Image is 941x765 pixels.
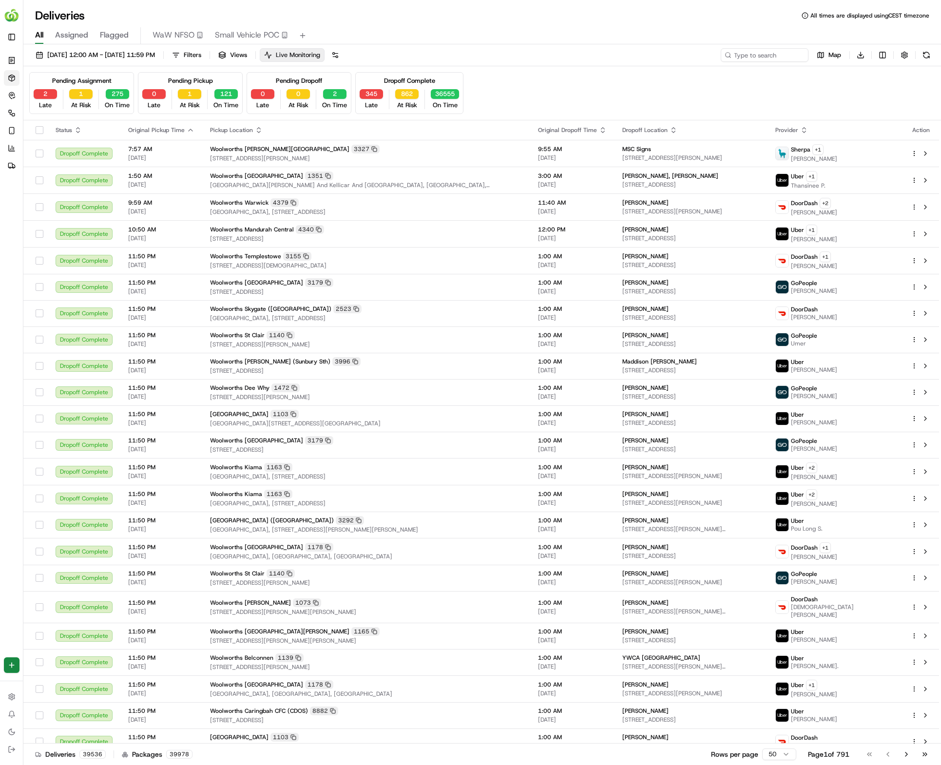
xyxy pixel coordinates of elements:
span: • [81,151,84,159]
span: [DATE] [128,525,194,533]
span: [DATE] [128,234,194,242]
span: 1:00 AM [538,437,607,444]
span: 10:50 AM [128,226,194,233]
div: 📗 [10,219,18,227]
span: Pickup Location [210,126,253,134]
span: [DATE] [538,445,607,453]
span: [PERSON_NAME] [622,331,669,339]
span: MSC Signs [622,145,651,153]
span: [GEOGRAPHIC_DATA] [210,410,269,418]
span: 1:00 AM [538,543,607,551]
button: 121 [214,89,238,99]
div: 1351 [305,172,333,180]
span: [PERSON_NAME] [622,516,669,524]
span: [PERSON_NAME] [622,384,669,392]
span: [STREET_ADDRESS][PERSON_NAME] [622,499,760,507]
img: doordash_logo_v2.png [776,735,788,748]
img: doordash_logo_v2.png [776,307,788,320]
span: Woolworths [GEOGRAPHIC_DATA] [210,437,303,444]
img: uber-new-logo.jpeg [776,492,788,505]
span: Woolworths St Clair [210,331,265,339]
span: 1:00 AM [538,410,607,418]
span: 1:00 AM [538,331,607,339]
span: 1:00 AM [538,463,607,471]
div: Pending Assignment2Late1At Risk275On Time [29,72,134,114]
img: Liam S. [10,142,25,157]
span: 1:00 AM [538,384,607,392]
span: 1:00 AM [538,358,607,365]
span: [PERSON_NAME] [622,543,669,551]
span: [DATE] 12:00 AM - [DATE] 11:59 PM [47,51,155,59]
span: Sherpa [791,146,810,153]
div: 3327 [351,145,380,153]
span: [GEOGRAPHIC_DATA] ([GEOGRAPHIC_DATA]) [210,516,334,524]
span: [PERSON_NAME] [791,366,837,374]
span: 12:00 PM [538,226,607,233]
img: doordash_logo_v2.png [776,601,788,613]
span: GoPeople [791,279,817,287]
span: [DATE] [128,393,194,401]
div: 1472 [271,383,300,392]
div: Start new chat [44,93,160,103]
span: [STREET_ADDRESS] [622,287,760,295]
span: [PERSON_NAME] [622,199,669,207]
img: gopeople_logo.png [776,281,788,293]
span: [PERSON_NAME] [791,473,837,481]
img: gopeople_logo.png [776,572,788,584]
span: [DATE] [128,181,194,189]
p: Welcome 👋 [10,39,177,55]
span: DoorDash [791,253,818,261]
span: Uber [791,411,804,419]
span: 11:50 PM [128,279,194,287]
span: Woolworths [PERSON_NAME] (Sunbury Sth) [210,358,330,365]
button: HomeRun [4,4,19,27]
span: Pylon [97,242,118,249]
div: 1140 [267,331,295,340]
span: Woolworths Skygate ([GEOGRAPHIC_DATA]) [210,305,331,313]
img: HomeRun [4,8,19,23]
button: Map [812,48,845,62]
img: Nash [10,10,29,29]
span: [GEOGRAPHIC_DATA], [STREET_ADDRESS] [210,208,522,216]
span: [DATE] [128,208,194,215]
a: Powered byPylon [69,241,118,249]
span: 9:55 AM [538,145,607,153]
button: 0 [287,89,310,99]
span: [GEOGRAPHIC_DATA][PERSON_NAME] And Kellicar And [GEOGRAPHIC_DATA], [GEOGRAPHIC_DATA], [GEOGRAPHIC... [210,181,522,189]
img: sherpa_logo.png [776,147,788,160]
span: 11:50 PM [128,305,194,313]
div: We're available if you need us! [44,103,134,111]
div: 4340 [296,225,324,234]
div: 💻 [82,219,90,227]
span: Woolworths Dee Why [210,384,269,392]
span: [DATE] [128,154,194,162]
span: 1:00 AM [538,570,607,577]
span: [DATE] [128,314,194,322]
span: 1:00 AM [538,305,607,313]
button: 2 [323,89,346,99]
span: 11:50 PM [128,437,194,444]
span: Uber [791,464,804,472]
span: Woolworths [GEOGRAPHIC_DATA] [210,172,303,180]
span: Thansinee P. [791,182,826,190]
img: uber-new-logo.jpeg [776,683,788,695]
span: Late [39,101,52,110]
span: Assigned [55,29,88,41]
div: 4379 [270,198,299,207]
button: Refresh [920,48,933,62]
img: uber-new-logo.jpeg [776,412,788,425]
span: Maddison [PERSON_NAME] [622,358,697,365]
span: Uber [791,172,804,180]
span: Woolworths St Clair [210,570,265,577]
span: [STREET_ADDRESS][DEMOGRAPHIC_DATA] [210,262,522,269]
span: [DATE] [538,419,607,427]
button: +1 [820,542,831,553]
span: Dropoff Location [622,126,668,134]
span: 11:50 PM [128,358,194,365]
span: [GEOGRAPHIC_DATA], [STREET_ADDRESS] [210,499,522,507]
img: gopeople_logo.png [776,386,788,399]
span: [GEOGRAPHIC_DATA], [STREET_ADDRESS] [210,314,522,322]
span: Woolworths Templestowe [210,252,281,260]
span: [DATE] [538,552,607,560]
span: [DATE] [538,472,607,480]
